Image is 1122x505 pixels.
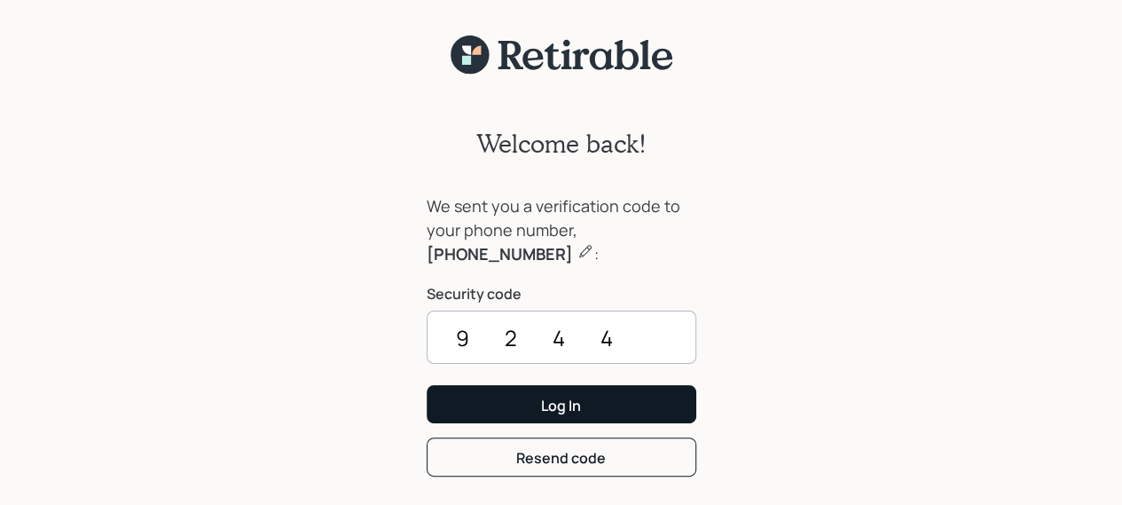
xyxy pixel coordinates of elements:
[427,194,696,266] div: We sent you a verification code to your phone number, :
[427,385,696,423] button: Log In
[427,438,696,476] button: Resend code
[427,311,696,364] input: ••••
[427,243,573,264] b: [PHONE_NUMBER]
[516,448,606,468] div: Resend code
[541,396,581,415] div: Log In
[476,129,647,159] h2: Welcome back!
[427,284,696,304] label: Security code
